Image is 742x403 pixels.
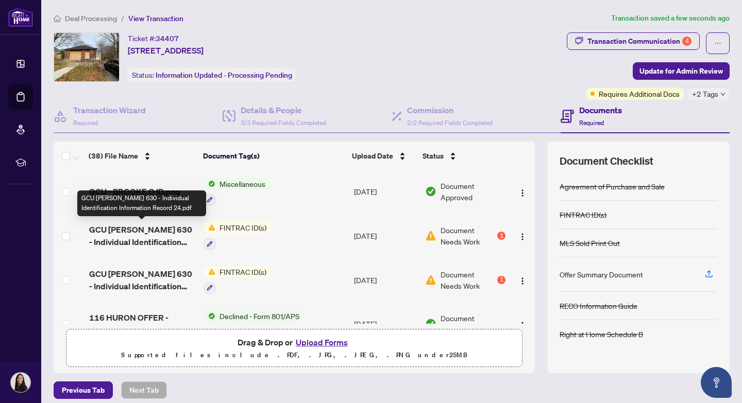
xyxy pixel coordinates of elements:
span: down [720,92,726,97]
span: Requires Additional Docs [599,88,680,99]
div: Offer Summary Document [560,269,643,280]
th: Document Tag(s) [199,142,348,170]
td: [DATE] [350,170,421,214]
h4: Details & People [241,104,326,116]
span: [STREET_ADDRESS] [128,44,204,57]
img: Status Icon [204,178,215,189]
h4: Commission [407,104,493,116]
div: MLS Sold Print Out [560,237,620,249]
button: Status IconFINTRAC ID(s) [204,222,271,250]
span: GCU [PERSON_NAME] 630 - Individual Identification Information Record 24.pdf [89,223,196,248]
div: Ticket #: [128,32,179,44]
span: Previous Tab [62,382,105,398]
img: Logo [518,277,527,285]
th: Upload Date [348,142,418,170]
span: Required [579,119,604,127]
button: Previous Tab [54,381,113,399]
button: Open asap [701,367,732,398]
div: 4 [682,37,692,46]
div: Status: [128,68,296,82]
span: View Transaction [128,14,183,23]
td: [DATE] [350,258,421,302]
p: Supported files include .PDF, .JPG, .JPEG, .PNG under 25 MB [73,349,516,361]
span: Status [423,150,444,162]
span: Required [73,119,98,127]
img: Document Status [425,186,436,197]
img: Logo [518,189,527,197]
button: Update for Admin Review [633,62,730,80]
span: Deal Processing [65,14,117,23]
img: IMG-40702200_1.jpg [54,33,119,81]
span: ellipsis [714,40,721,47]
img: Logo [518,321,527,329]
img: Status Icon [204,266,215,277]
button: Logo [514,272,531,288]
div: 1 [497,276,505,284]
button: Logo [514,316,531,332]
img: Status Icon [204,222,215,233]
img: Logo [518,233,527,241]
span: Document Needs Work [441,269,495,291]
span: +2 Tags [692,88,718,100]
td: [DATE] [350,302,421,346]
div: Transaction Communication [587,33,692,49]
span: 116 HURON OFFER - [PERSON_NAME].pdf [89,311,196,336]
button: Next Tab [121,381,167,399]
span: (38) File Name [89,150,138,162]
article: Transaction saved a few seconds ago [611,12,730,24]
th: (38) File Name [85,142,199,170]
button: Logo [514,183,531,200]
span: Document Approved [441,180,505,203]
img: Document Status [425,318,436,329]
h4: Documents [579,104,622,116]
th: Status [418,142,507,170]
span: FINTRAC ID(s) [215,266,271,277]
button: Status IconFINTRAC ID(s) [204,266,271,294]
img: Profile Icon [11,373,30,392]
td: [DATE] [350,214,421,258]
span: Document Needs Work [441,224,495,247]
span: 34407 [156,34,179,43]
span: Update for Admin Review [639,63,723,79]
img: Document Status [425,274,436,286]
button: Status IconMiscellaneous [204,178,269,206]
img: logo [8,8,33,27]
div: Right at Home Schedule B [560,328,643,340]
button: Transaction Communication4 [567,32,700,50]
li: / [121,12,124,24]
span: Drag & Drop orUpload FormsSupported files include .PDF, .JPG, .JPEG, .PNG under25MB [66,329,522,367]
button: Upload Forms [293,336,351,349]
span: GCU [PERSON_NAME] 630 - Individual Identification Information Record 25.pdf [89,268,196,292]
span: GCU - BROOKE O ID.png [89,185,180,198]
span: Declined - Form 801/APS [215,310,303,322]
div: RECO Information Guide [560,300,637,311]
img: Status Icon [204,310,215,322]
button: Status IconDeclined - Form 801/APS [204,310,303,338]
span: Document Checklist [560,154,653,168]
img: Document Status [425,230,436,241]
button: Logo [514,227,531,244]
div: GCU [PERSON_NAME] 630 - Individual Identification Information Record 24.pdf [77,190,206,216]
span: home [54,15,61,22]
span: Drag & Drop or [238,336,351,349]
span: 2/2 Required Fields Completed [407,119,493,127]
div: FINTRAC ID(s) [560,209,606,220]
span: 3/3 Required Fields Completed [241,119,326,127]
div: Agreement of Purchase and Sale [560,181,665,192]
span: FINTRAC ID(s) [215,222,271,233]
span: Document Approved [441,312,505,335]
div: 1 [497,232,505,240]
h4: Transaction Wizard [73,104,146,116]
span: Miscellaneous [215,178,269,189]
span: Information Updated - Processing Pending [156,71,292,80]
span: Upload Date [352,150,393,162]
